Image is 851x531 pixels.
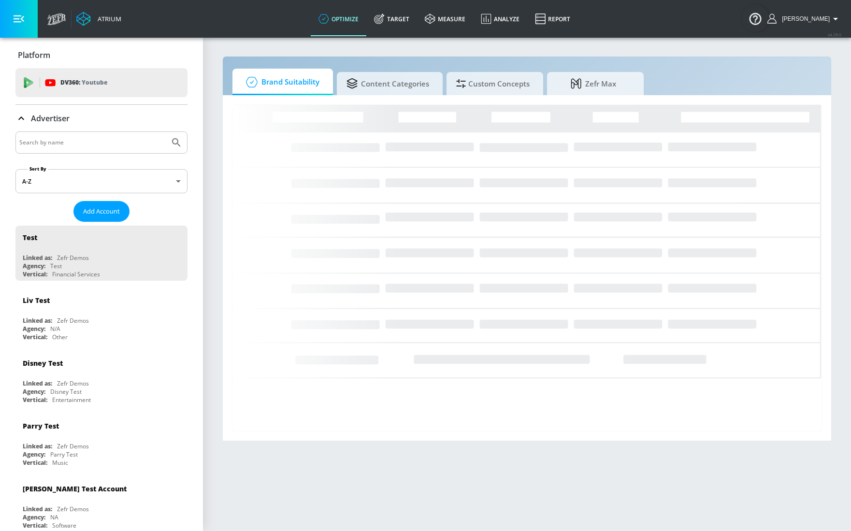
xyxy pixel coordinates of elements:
div: Disney Test [23,359,63,368]
div: Parry Test [23,421,59,431]
div: TestLinked as:Zefr DemosAgency:TestVertical:Financial Services [15,226,188,281]
div: A-Z [15,169,188,193]
div: Liv TestLinked as:Zefr DemosAgency:N/AVertical:Other [15,288,188,344]
div: Music [52,459,68,467]
div: Atrium [94,14,121,23]
div: Disney TestLinked as:Zefr DemosAgency:Disney TestVertical:Entertainment [15,351,188,406]
a: Target [366,1,417,36]
div: Vertical: [23,396,47,404]
p: Advertiser [31,113,70,124]
a: Analyze [473,1,527,36]
div: Agency: [23,513,45,521]
div: DV360: Youtube [15,68,188,97]
div: Vertical: [23,459,47,467]
div: Disney Test [50,387,82,396]
span: login as: lekhraj.bhadava@zefr.com [778,15,830,22]
div: Vertical: [23,333,47,341]
p: Platform [18,50,50,60]
a: optimize [311,1,366,36]
a: Report [527,1,578,36]
div: Advertiser [15,105,188,132]
div: Agency: [23,450,45,459]
div: Linked as: [23,379,52,387]
button: Open Resource Center [742,5,769,32]
a: measure [417,1,473,36]
div: Liv Test [23,296,50,305]
span: Brand Suitability [242,71,319,94]
span: Add Account [83,206,120,217]
div: NA [50,513,58,521]
div: N/A [50,325,60,333]
div: Linked as: [23,505,52,513]
div: Zefr Demos [57,505,89,513]
div: Vertical: [23,270,47,278]
span: v 4.28.0 [828,32,841,37]
label: Sort By [28,166,48,172]
div: Test [23,233,37,242]
div: Linked as: [23,254,52,262]
input: Search by name [19,136,166,149]
button: [PERSON_NAME] [767,13,841,25]
div: Linked as: [23,316,52,325]
a: Atrium [76,12,121,26]
p: DV360: [60,77,107,88]
div: Parry TestLinked as:Zefr DemosAgency:Parry TestVertical:Music [15,414,188,469]
div: Zefr Demos [57,442,89,450]
button: Add Account [73,201,130,222]
div: Test [50,262,62,270]
div: Financial Services [52,270,100,278]
div: Agency: [23,262,45,270]
div: [PERSON_NAME] Test Account [23,484,127,493]
span: Custom Concepts [456,72,530,95]
div: Agency: [23,325,45,333]
div: Zefr Demos [57,254,89,262]
span: Zefr Max [557,72,630,95]
div: Agency: [23,387,45,396]
div: Other [52,333,68,341]
div: Zefr Demos [57,316,89,325]
div: Vertical: [23,521,47,530]
div: Parry Test [50,450,78,459]
span: Content Categories [346,72,429,95]
p: Youtube [82,77,107,87]
div: Zefr Demos [57,379,89,387]
div: Platform [15,42,188,69]
div: Linked as: [23,442,52,450]
div: Software [52,521,76,530]
div: Entertainment [52,396,91,404]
